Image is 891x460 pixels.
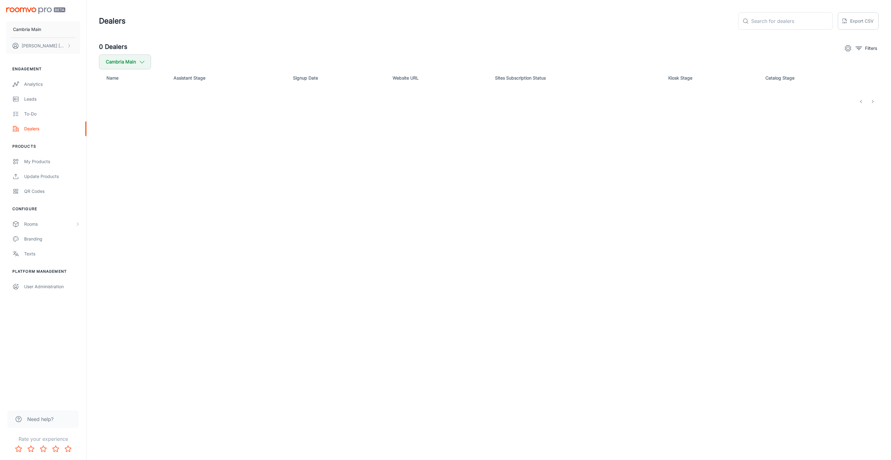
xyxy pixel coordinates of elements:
[854,43,879,53] button: filter
[663,69,760,87] th: Kiosk Stage
[24,96,80,102] div: Leads
[22,42,65,49] p: [PERSON_NAME] [PERSON_NAME]
[99,42,127,52] h5: 0 Dealers
[6,21,80,37] button: Cambria Main
[13,26,41,33] p: Cambria Main
[99,15,126,27] h1: Dealers
[99,54,151,69] button: Cambria Main
[865,45,877,52] p: Filters
[760,69,879,87] th: Catalog Stage
[838,12,879,30] button: Export CSV
[99,69,169,87] th: Name
[490,69,663,87] th: Sites Subscription Status
[6,7,65,14] img: Roomvo PRO Beta
[169,69,288,87] th: Assistant Stage
[24,125,80,132] div: Dealers
[288,69,388,87] th: Signup Date
[751,12,833,30] input: Search for dealers
[24,81,80,88] div: Analytics
[842,42,854,54] button: settings
[6,38,80,54] button: [PERSON_NAME] [PERSON_NAME]
[388,69,490,87] th: Website URL
[855,97,879,106] nav: pagination navigation
[24,111,80,117] div: To-do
